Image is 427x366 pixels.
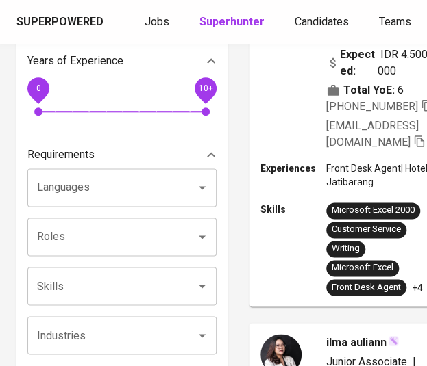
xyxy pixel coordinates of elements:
[193,227,212,246] button: Open
[379,15,411,28] span: Teams
[332,261,393,274] div: Microsoft Excel
[145,14,172,31] a: Jobs
[16,14,106,30] a: Superpowered
[27,146,95,163] p: Requirements
[379,14,414,31] a: Teams
[326,119,419,148] span: [EMAIL_ADDRESS][DOMAIN_NAME]
[260,202,326,216] p: Skills
[343,82,395,99] b: Total YoE:
[199,15,265,28] b: Superhunter
[193,276,212,296] button: Open
[260,161,326,175] p: Experiences
[398,82,404,99] span: 6
[16,14,103,30] div: Superpowered
[332,223,401,236] div: Customer Service
[27,53,123,69] p: Years of Experience
[27,141,217,168] div: Requirements
[388,335,399,346] img: magic_wand.svg
[340,47,378,79] b: Expected:
[326,100,418,113] span: [PHONE_NUMBER]
[27,47,217,75] div: Years of Experience
[326,334,387,350] span: ilma auliann
[332,204,415,217] div: Microsoft Excel 2000
[193,178,212,197] button: Open
[199,14,267,31] a: Superhunter
[412,280,423,294] p: +4
[36,83,40,93] span: 0
[145,15,169,28] span: Jobs
[332,242,360,255] div: Writing
[295,14,352,31] a: Candidates
[332,280,401,293] div: Front Desk Agent
[193,326,212,345] button: Open
[295,15,349,28] span: Candidates
[198,83,212,93] span: 10+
